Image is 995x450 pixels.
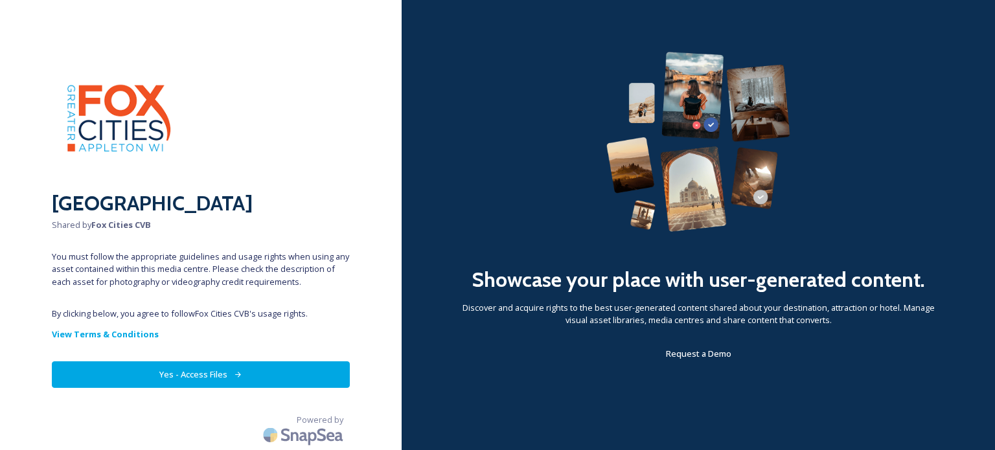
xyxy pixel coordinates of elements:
[666,348,731,359] span: Request a Demo
[52,219,350,231] span: Shared by
[472,264,925,295] h2: Showcase your place with user-generated content.
[297,414,343,426] span: Powered by
[52,326,350,342] a: View Terms & Conditions
[52,308,350,320] span: By clicking below, you agree to follow Fox Cities CVB 's usage rights.
[52,328,159,340] strong: View Terms & Conditions
[91,219,151,231] strong: Fox Cities CVB
[52,251,350,288] span: You must follow the appropriate guidelines and usage rights when using any asset contained within...
[52,361,350,388] button: Yes - Access Files
[606,52,790,232] img: 63b42ca75bacad526042e722_Group%20154-p-800.png
[666,346,731,361] a: Request a Demo
[259,420,350,450] img: SnapSea Logo
[52,52,181,181] img: images.png
[453,302,943,326] span: Discover and acquire rights to the best user-generated content shared about your destination, att...
[52,188,350,219] h2: [GEOGRAPHIC_DATA]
